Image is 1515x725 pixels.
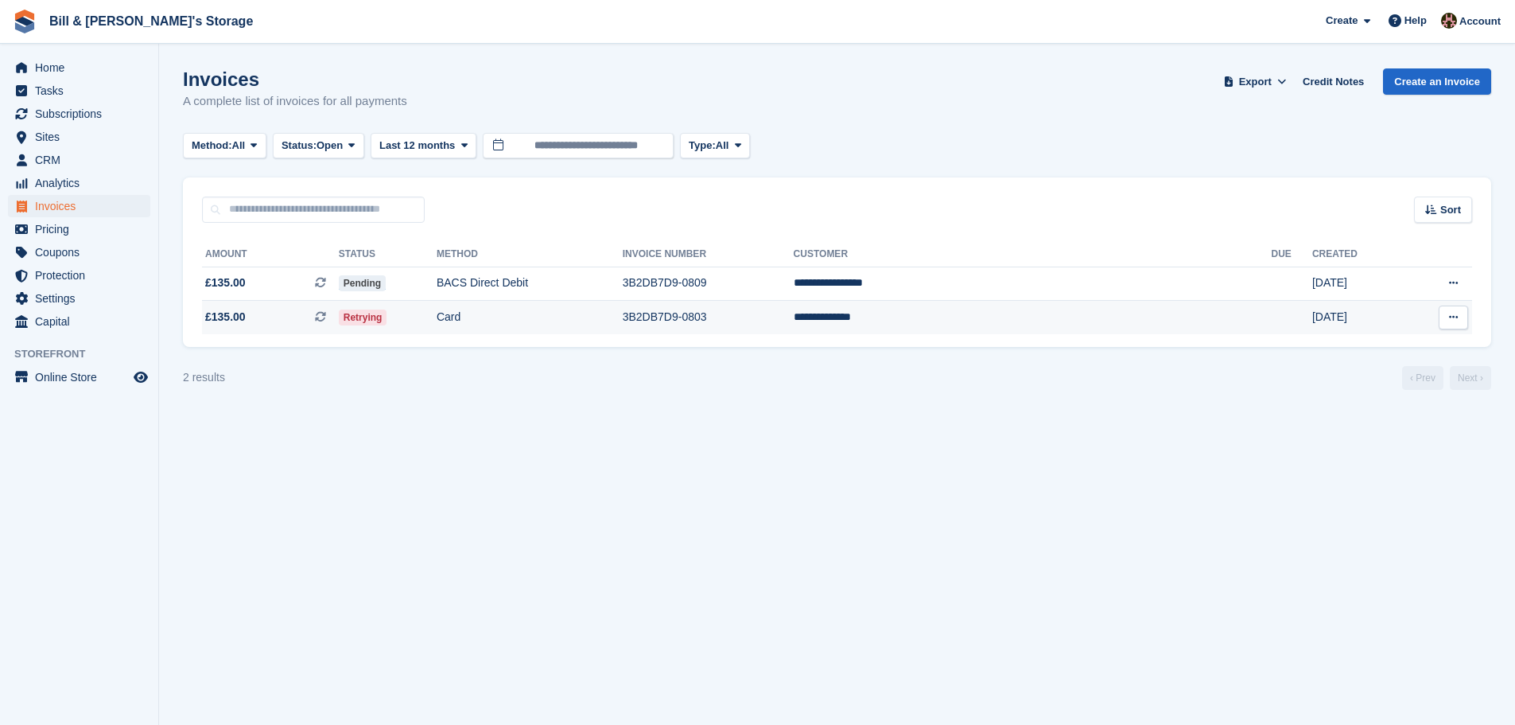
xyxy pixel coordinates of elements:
[13,10,37,33] img: stora-icon-8386f47178a22dfd0bd8f6a31ec36ba5ce8667c1dd55bd0f319d3a0aa187defe.svg
[205,275,246,291] span: £135.00
[205,309,246,325] span: £135.00
[35,80,130,102] span: Tasks
[8,80,150,102] a: menu
[35,366,130,388] span: Online Store
[437,301,623,334] td: Card
[1220,68,1290,95] button: Export
[35,126,130,148] span: Sites
[1459,14,1501,29] span: Account
[1450,366,1491,390] a: Next
[8,264,150,286] a: menu
[339,242,437,267] th: Status
[379,138,455,154] span: Last 12 months
[183,68,407,90] h1: Invoices
[1399,366,1494,390] nav: Page
[1326,13,1358,29] span: Create
[1441,13,1457,29] img: Jack Bottesch
[437,267,623,301] td: BACS Direct Debit
[35,287,130,310] span: Settings
[8,103,150,125] a: menu
[689,138,716,154] span: Type:
[35,241,130,263] span: Coupons
[1271,242,1311,267] th: Due
[8,218,150,240] a: menu
[1312,242,1404,267] th: Created
[14,346,158,362] span: Storefront
[317,138,343,154] span: Open
[794,242,1272,267] th: Customer
[1402,366,1443,390] a: Previous
[183,369,225,386] div: 2 results
[8,149,150,171] a: menu
[35,57,130,79] span: Home
[183,133,266,159] button: Method: All
[35,149,130,171] span: CRM
[232,138,246,154] span: All
[339,275,386,291] span: Pending
[437,242,623,267] th: Method
[1296,68,1370,95] a: Credit Notes
[35,172,130,194] span: Analytics
[273,133,364,159] button: Status: Open
[192,138,232,154] span: Method:
[43,8,259,34] a: Bill & [PERSON_NAME]'s Storage
[1440,202,1461,218] span: Sort
[35,310,130,333] span: Capital
[35,103,130,125] span: Subscriptions
[131,368,150,387] a: Preview store
[623,267,794,301] td: 3B2DB7D9-0809
[623,301,794,334] td: 3B2DB7D9-0803
[8,366,150,388] a: menu
[8,195,150,217] a: menu
[8,241,150,263] a: menu
[8,287,150,310] a: menu
[1383,68,1491,95] a: Create an Invoice
[8,172,150,194] a: menu
[8,126,150,148] a: menu
[8,57,150,79] a: menu
[35,218,130,240] span: Pricing
[35,264,130,286] span: Protection
[680,133,750,159] button: Type: All
[1312,301,1404,334] td: [DATE]
[1239,74,1272,90] span: Export
[183,92,407,111] p: A complete list of invoices for all payments
[371,133,476,159] button: Last 12 months
[202,242,339,267] th: Amount
[1312,267,1404,301] td: [DATE]
[623,242,794,267] th: Invoice Number
[35,195,130,217] span: Invoices
[716,138,729,154] span: All
[1404,13,1427,29] span: Help
[339,310,387,325] span: Retrying
[282,138,317,154] span: Status:
[8,310,150,333] a: menu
